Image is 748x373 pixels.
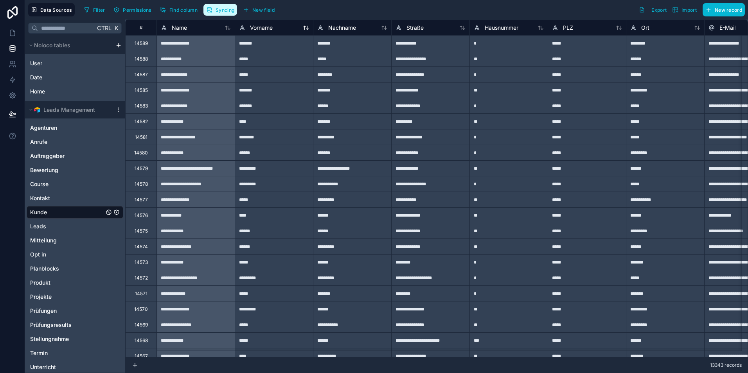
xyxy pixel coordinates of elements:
span: Ctrl [96,23,112,33]
span: E-Mail [719,24,735,32]
span: Import [681,7,697,13]
button: Find column [157,4,200,16]
div: 14574 [135,244,148,250]
a: Permissions [111,4,157,16]
div: 14588 [135,56,148,62]
button: Syncing [203,4,237,16]
span: PLZ [563,24,573,32]
div: 14583 [135,103,148,109]
div: 14575 [135,228,148,234]
span: Hausnummer [485,24,518,32]
div: 14572 [135,275,148,281]
span: Export [651,7,667,13]
button: Data Sources [28,3,75,16]
span: Straße [406,24,424,32]
div: 14581 [135,134,147,140]
a: Syncing [203,4,240,16]
div: # [131,25,151,30]
div: 14577 [135,197,148,203]
span: Name [172,24,187,32]
span: K [113,25,119,31]
div: 14578 [135,181,148,187]
button: Export [636,3,669,16]
div: 14568 [135,337,148,344]
div: 14576 [135,212,148,219]
span: Find column [169,7,198,13]
button: Import [669,3,699,16]
div: 14571 [135,291,147,297]
button: New field [240,4,277,16]
span: Vorname [250,24,273,32]
div: 14567 [135,353,148,359]
div: 14585 [135,87,148,93]
div: 14582 [135,118,148,125]
div: 14573 [135,259,148,265]
span: New record [715,7,742,13]
a: New record [699,3,745,16]
span: 13343 records [710,362,742,368]
div: 14589 [135,40,148,47]
span: Ort [641,24,649,32]
span: Data Sources [40,7,72,13]
div: 14570 [134,306,148,312]
button: Permissions [111,4,154,16]
span: Permissions [123,7,151,13]
div: 14580 [134,150,148,156]
button: New record [703,3,745,16]
span: Nachname [328,24,356,32]
span: New field [252,7,275,13]
div: 14569 [135,322,148,328]
div: 14579 [135,165,148,172]
span: Syncing [216,7,234,13]
button: Filter [81,4,108,16]
div: 14587 [135,72,148,78]
span: Filter [93,7,105,13]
